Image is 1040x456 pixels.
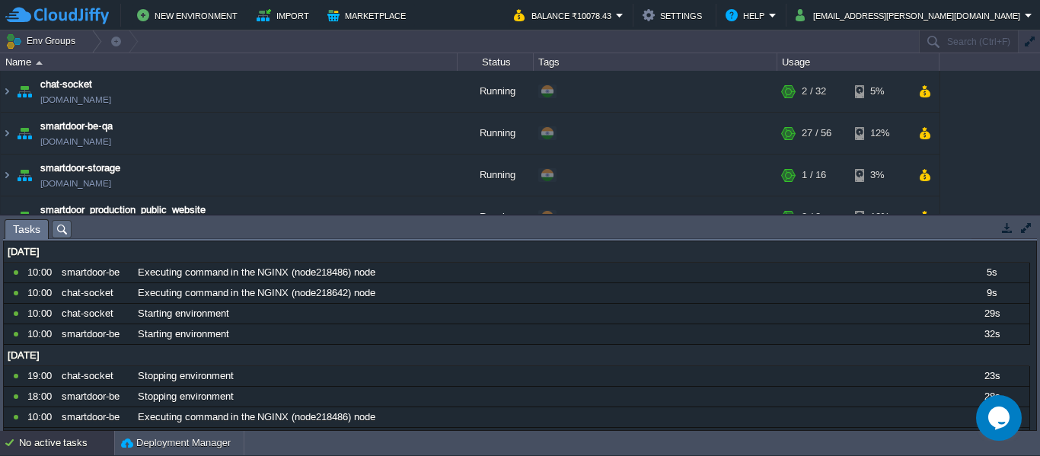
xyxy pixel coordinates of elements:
[1,196,13,238] img: AMDAwAAAACH5BAEAAAAALAAAAAABAAEAAAICRAEAOw==
[855,196,904,238] div: 10%
[954,283,1029,303] div: 9s
[27,304,56,324] div: 10:00
[796,6,1025,24] button: [EMAIL_ADDRESS][PERSON_NAME][DOMAIN_NAME]
[534,53,777,71] div: Tags
[954,324,1029,344] div: 32s
[458,155,534,196] div: Running
[4,346,1029,365] div: [DATE]
[14,155,35,196] img: AMDAwAAAACH5BAEAAAAALAAAAAABAAEAAAICRAEAOw==
[40,92,111,107] a: [DOMAIN_NAME]
[58,304,132,324] div: chat-socket
[1,113,13,154] img: AMDAwAAAACH5BAEAAAAALAAAAAABAAEAAAICRAEAOw==
[40,119,113,134] a: smartdoor-be-qa
[643,6,707,24] button: Settings
[58,428,132,448] div: chat-socket
[138,327,229,341] span: Starting environment
[954,263,1029,282] div: 5s
[257,6,314,24] button: Import
[855,113,904,154] div: 12%
[27,428,56,448] div: 10:00
[954,428,1029,448] div: 4s
[14,196,35,238] img: AMDAwAAAACH5BAEAAAAALAAAAAABAAEAAAICRAEAOw==
[40,202,206,218] a: smartdoor_production_public_website
[27,324,56,344] div: 10:00
[40,176,111,191] span: [DOMAIN_NAME]
[5,6,109,25] img: CloudJiffy
[27,366,56,386] div: 19:00
[514,6,616,24] button: Balance ₹10078.43
[40,161,120,176] a: smartdoor-storage
[58,263,132,282] div: smartdoor-be
[138,390,234,403] span: Stopping environment
[137,6,242,24] button: New Environment
[802,113,831,154] div: 27 / 56
[954,407,1029,427] div: 4s
[4,242,1029,262] div: [DATE]
[458,53,533,71] div: Status
[27,283,56,303] div: 10:00
[802,155,826,196] div: 1 / 16
[58,283,132,303] div: chat-socket
[121,435,231,451] button: Deployment Manager
[138,369,234,383] span: Stopping environment
[14,71,35,112] img: AMDAwAAAACH5BAEAAAAALAAAAAABAAEAAAICRAEAOw==
[19,431,114,455] div: No active tasks
[458,71,534,112] div: Running
[458,196,534,238] div: Running
[954,304,1029,324] div: 29s
[1,155,13,196] img: AMDAwAAAACH5BAEAAAAALAAAAAABAAEAAAICRAEAOw==
[327,6,410,24] button: Marketplace
[27,387,56,407] div: 18:00
[954,387,1029,407] div: 28s
[13,220,40,239] span: Tasks
[27,263,56,282] div: 10:00
[2,53,457,71] div: Name
[726,6,769,24] button: Help
[458,113,534,154] div: Running
[58,324,132,344] div: smartdoor-be
[954,366,1029,386] div: 23s
[855,71,904,112] div: 5%
[5,30,81,52] button: Env Groups
[40,77,92,92] a: chat-socket
[138,307,229,320] span: Starting environment
[14,113,35,154] img: AMDAwAAAACH5BAEAAAAALAAAAAABAAEAAAICRAEAOw==
[855,155,904,196] div: 3%
[58,366,132,386] div: chat-socket
[1,71,13,112] img: AMDAwAAAACH5BAEAAAAALAAAAAABAAEAAAICRAEAOw==
[802,71,826,112] div: 2 / 32
[58,407,132,427] div: smartdoor-be
[27,407,56,427] div: 10:00
[976,395,1025,441] iframe: chat widget
[778,53,939,71] div: Usage
[58,387,132,407] div: smartdoor-be
[138,286,375,300] span: Executing command in the NGINX (node218642) node
[36,61,43,65] img: AMDAwAAAACH5BAEAAAAALAAAAAABAAEAAAICRAEAOw==
[802,196,821,238] div: 2 / 8
[138,410,375,424] span: Executing command in the NGINX (node218486) node
[138,266,375,279] span: Executing command in the NGINX (node218486) node
[40,134,111,149] a: [DOMAIN_NAME]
